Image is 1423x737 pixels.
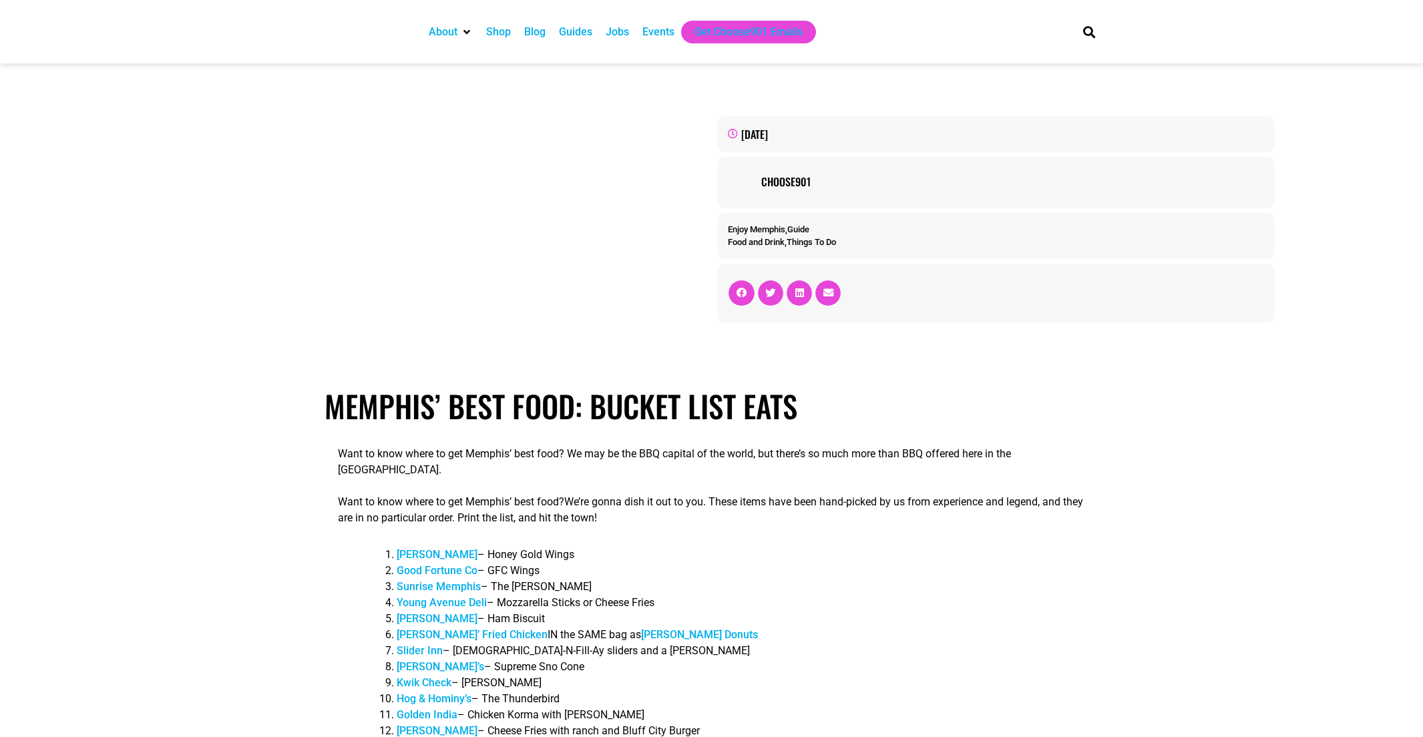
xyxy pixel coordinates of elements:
[728,237,785,247] a: Food and Drink
[397,579,1086,595] li: – The [PERSON_NAME]
[325,388,1099,424] h1: Memphis’ Best Food: Bucket List Eats
[787,280,812,306] div: Share on linkedin
[397,627,1086,643] li: IN the SAME bag as
[397,611,1086,627] li: – Ham Biscuit
[397,724,477,737] a: [PERSON_NAME]
[815,280,841,306] div: Share on email
[397,643,1086,659] li: – [DEMOGRAPHIC_DATA]-N-Fill-Ay sliders and a [PERSON_NAME]
[641,628,758,641] a: [PERSON_NAME] Donuts
[397,692,471,705] a: Hog & Hominy’s
[761,174,1263,190] a: Choose901
[397,628,548,641] a: [PERSON_NAME]’ Fried Chicken
[429,24,457,40] a: About
[422,21,1060,43] nav: Main nav
[694,24,803,40] a: Get Choose901 Emails
[606,24,629,40] a: Jobs
[397,675,1086,691] li: – [PERSON_NAME]
[338,494,1086,526] p: We’re gonna dish it out to you. These items have been hand-picked by us from experience and legen...
[787,224,809,234] a: Guide
[397,676,451,689] a: Kwik Check
[397,659,1086,675] li: – Supreme Sno Cone
[397,612,477,625] a: [PERSON_NAME]
[728,167,755,194] img: Picture of Choose901
[397,707,1086,723] li: – Chicken Korma with [PERSON_NAME]
[397,547,1086,563] li: – Honey Gold Wings
[741,126,768,142] time: [DATE]
[524,24,546,40] a: Blog
[397,595,1086,611] li: – Mozzarella Sticks or Cheese Fries
[397,580,481,593] a: Sunrise Memphis
[787,237,836,247] a: Things To Do
[338,446,1086,478] p: Want to know where to get Memphis’ best food? We may be the BBQ capital of the world, but there’s...
[338,495,564,508] span: Want to know where to get Memphis’ best food?
[397,564,477,577] a: Good Fortune Co
[729,280,754,306] div: Share on facebook
[728,224,785,234] a: Enjoy Memphis
[397,660,484,673] a: [PERSON_NAME]’s
[728,237,836,247] span: ,
[642,24,674,40] a: Events
[397,548,477,561] a: [PERSON_NAME]
[486,24,511,40] a: Shop
[477,564,540,577] span: – GFC Wings
[1078,21,1100,43] div: Search
[397,708,457,721] a: Golden India
[397,691,1086,707] li: – The Thunderbird
[728,224,809,234] span: ,
[758,280,783,306] div: Share on twitter
[422,21,479,43] div: About
[397,644,443,657] a: Slider Inn
[559,24,592,40] a: Guides
[397,596,487,609] a: Young Avenue Deli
